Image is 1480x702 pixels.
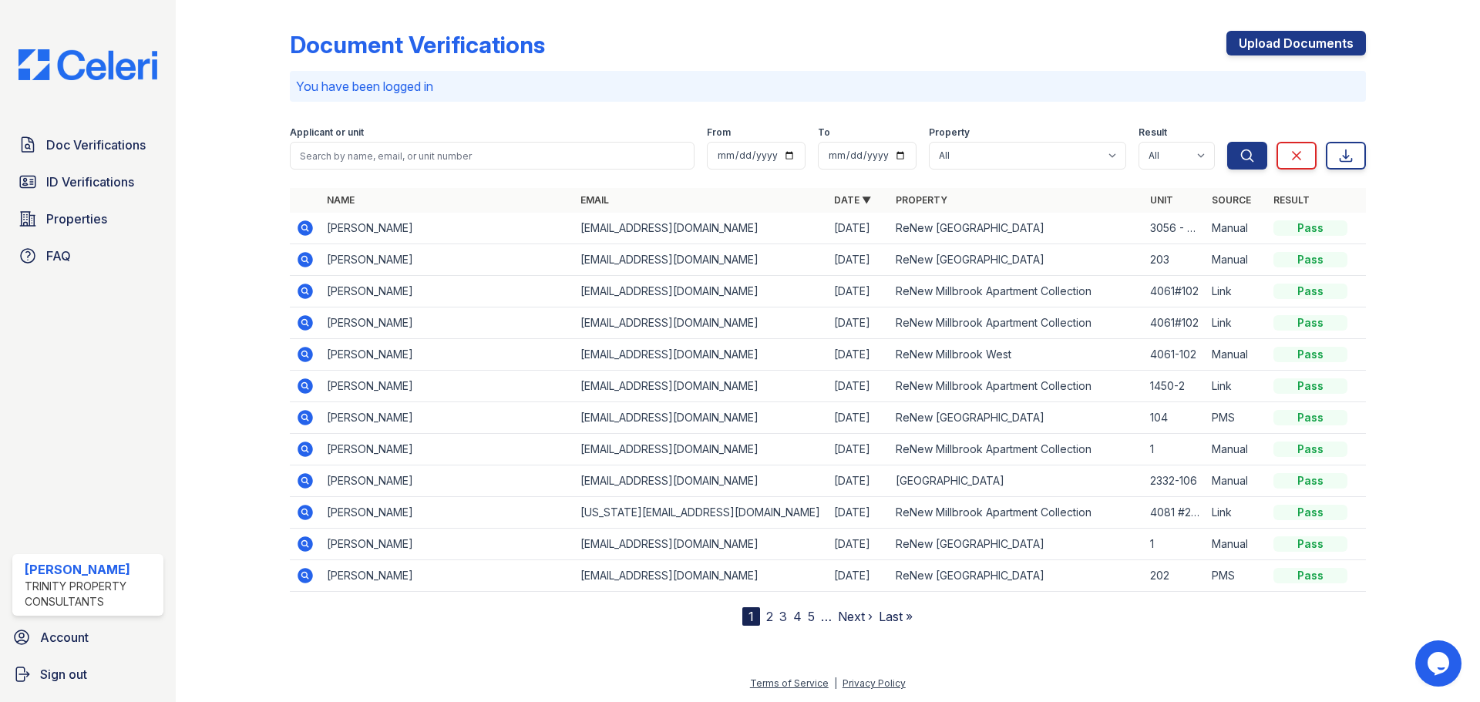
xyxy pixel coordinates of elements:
input: Search by name, email, or unit number [290,142,695,170]
a: 5 [808,609,815,624]
div: Pass [1273,473,1347,489]
a: Next › [838,609,873,624]
td: Link [1206,371,1267,402]
div: Pass [1273,284,1347,299]
td: [PERSON_NAME] [321,213,574,244]
td: ReNew Millbrook Apartment Collection [890,371,1143,402]
td: ReNew Millbrook Apartment Collection [890,497,1143,529]
td: ReNew [GEOGRAPHIC_DATA] [890,560,1143,592]
td: [EMAIL_ADDRESS][DOMAIN_NAME] [574,244,828,276]
div: Trinity Property Consultants [25,579,157,610]
a: Sign out [6,659,170,690]
div: | [834,677,837,689]
img: CE_Logo_Blue-a8612792a0a2168367f1c8372b55b34899dd931a85d93a1a3d3e32e68fde9ad4.png [6,49,170,80]
td: 2332-106 [1144,465,1206,497]
td: [DATE] [828,307,890,339]
a: Upload Documents [1226,31,1366,55]
td: ReNew Millbrook Apartment Collection [890,276,1143,307]
td: 1450-2 [1144,371,1206,402]
div: Pass [1273,252,1347,267]
td: ReNew [GEOGRAPHIC_DATA] [890,244,1143,276]
td: [DATE] [828,402,890,434]
td: 202 [1144,560,1206,592]
span: FAQ [46,247,71,265]
div: Pass [1273,410,1347,425]
label: From [707,126,731,139]
td: [EMAIL_ADDRESS][DOMAIN_NAME] [574,434,828,465]
td: 1 [1144,434,1206,465]
iframe: chat widget [1415,640,1465,687]
td: [DATE] [828,339,890,371]
label: Result [1139,126,1167,139]
td: ReNew [GEOGRAPHIC_DATA] [890,402,1143,434]
td: [DATE] [828,213,890,244]
td: Manual [1206,339,1267,371]
td: [PERSON_NAME] [321,560,574,592]
td: [EMAIL_ADDRESS][DOMAIN_NAME] [574,339,828,371]
td: 104 [1144,402,1206,434]
td: 4061#102 [1144,307,1206,339]
a: Properties [12,203,163,234]
td: ReNew Millbrook West [890,339,1143,371]
td: [PERSON_NAME] [321,276,574,307]
td: [PERSON_NAME] [321,497,574,529]
td: ReNew Millbrook Apartment Collection [890,307,1143,339]
td: Manual [1206,213,1267,244]
td: Link [1206,276,1267,307]
a: Doc Verifications [12,129,163,160]
a: Unit [1150,194,1173,206]
td: [GEOGRAPHIC_DATA] [890,465,1143,497]
div: Pass [1273,378,1347,394]
span: ID Verifications [46,173,134,191]
td: 4061#102 [1144,276,1206,307]
td: [EMAIL_ADDRESS][DOMAIN_NAME] [574,529,828,560]
label: To [818,126,830,139]
td: [EMAIL_ADDRESS][DOMAIN_NAME] [574,307,828,339]
td: [DATE] [828,465,890,497]
div: [PERSON_NAME] [25,560,157,579]
div: 1 [742,607,760,626]
a: Name [327,194,355,206]
td: [PERSON_NAME] [321,529,574,560]
td: 1 [1144,529,1206,560]
a: Property [896,194,947,206]
td: ReNew Millbrook Apartment Collection [890,434,1143,465]
a: 3 [779,609,787,624]
td: [EMAIL_ADDRESS][DOMAIN_NAME] [574,371,828,402]
td: Manual [1206,529,1267,560]
a: Terms of Service [750,677,829,689]
td: PMS [1206,560,1267,592]
td: [PERSON_NAME] [321,244,574,276]
td: [EMAIL_ADDRESS][DOMAIN_NAME] [574,465,828,497]
td: [DATE] [828,497,890,529]
div: Pass [1273,505,1347,520]
td: [DATE] [828,371,890,402]
td: [DATE] [828,434,890,465]
td: [PERSON_NAME] [321,402,574,434]
td: 4081 #204 [1144,497,1206,529]
td: Manual [1206,434,1267,465]
a: Result [1273,194,1310,206]
td: [PERSON_NAME] [321,434,574,465]
label: Applicant or unit [290,126,364,139]
td: [EMAIL_ADDRESS][DOMAIN_NAME] [574,560,828,592]
td: 203 [1144,244,1206,276]
td: Manual [1206,244,1267,276]
p: You have been logged in [296,77,1360,96]
div: Pass [1273,536,1347,552]
a: FAQ [12,240,163,271]
td: Link [1206,497,1267,529]
a: Privacy Policy [843,677,906,689]
a: 2 [766,609,773,624]
span: Account [40,628,89,647]
span: Doc Verifications [46,136,146,154]
td: [PERSON_NAME] [321,307,574,339]
a: Email [580,194,609,206]
div: Pass [1273,315,1347,331]
td: [DATE] [828,244,890,276]
a: Date ▼ [834,194,871,206]
td: Manual [1206,465,1267,497]
td: PMS [1206,402,1267,434]
span: Properties [46,210,107,228]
